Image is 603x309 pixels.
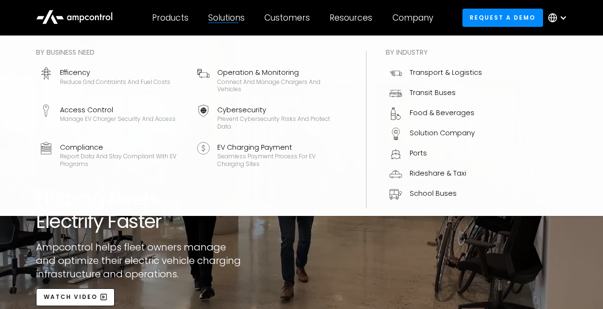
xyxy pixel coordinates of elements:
div: Solutions [208,12,245,23]
div: Prevent cybersecurity risks and protect data [217,115,343,130]
a: CybersecurityPrevent cybersecurity risks and protect data [193,101,347,134]
a: Transit Buses [386,83,486,104]
div: Solution Company [410,128,475,138]
div: Seamless Payment Process for EV Charging Sites [217,153,343,167]
div: Customers [264,12,310,23]
div: Connect and manage chargers and vehicles [217,78,343,93]
div: Reduce grid contraints and fuel costs [60,78,170,86]
div: Transit Buses [410,87,456,98]
div: EV Charging Payment [217,142,343,153]
div: Resources [330,12,372,23]
a: Food & Beverages [386,104,486,124]
div: Operation & Monitoring [217,67,343,78]
div: Access Control [60,105,176,115]
a: EV Charging PaymentSeamless Payment Process for EV Charging Sites [193,138,347,172]
a: Request a demo [462,9,543,26]
div: Company [392,12,433,23]
a: Access ControlManage EV charger security and access [36,101,189,134]
div: Rideshare & Taxi [410,168,466,178]
a: Rideshare & Taxi [386,164,486,184]
a: ComplianceReport data and stay compliant with EV programs [36,138,189,172]
div: Transport & Logistics [410,67,482,78]
div: Report data and stay compliant with EV programs [60,153,186,167]
div: Efficency [60,67,170,78]
a: Transport & Logistics [386,63,486,83]
a: School Buses [386,184,486,204]
a: Operation & MonitoringConnect and manage chargers and vehicles [193,63,347,97]
a: Ports [386,144,486,164]
a: EfficencyReduce grid contraints and fuel costs [36,63,189,97]
div: Products [152,12,189,23]
div: Ports [410,148,427,158]
div: By industry [386,47,486,58]
a: Solution Company [386,124,486,144]
div: Manage EV charger security and access [60,115,176,123]
div: Cybersecurity [217,105,343,115]
div: By business need [36,47,347,58]
div: Compliance [60,142,186,153]
div: School Buses [410,188,457,199]
div: Food & Beverages [410,107,474,118]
